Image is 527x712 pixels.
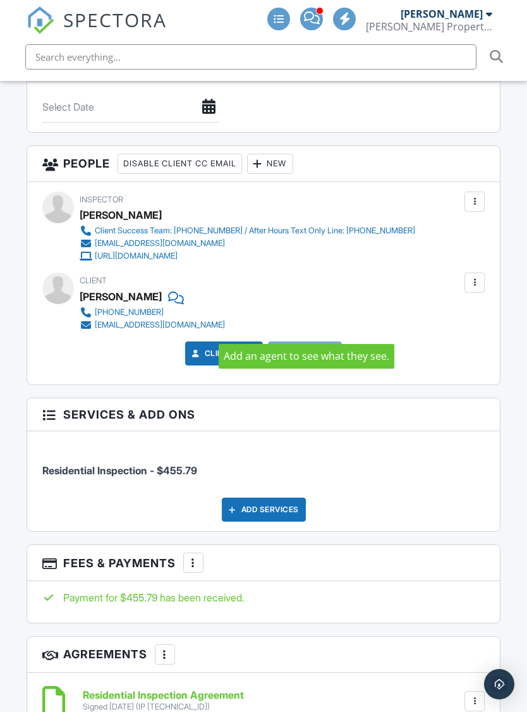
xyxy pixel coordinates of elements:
a: [EMAIL_ADDRESS][DOMAIN_NAME] [80,319,225,331]
span: Residential Inspection - $455.79 [42,464,197,477]
div: Webb Property Inspection [366,20,492,33]
h6: Residential Inspection Agreement [83,690,244,701]
div: New [247,154,293,174]
input: Select Date [42,92,218,123]
a: [PHONE_NUMBER] [80,306,225,319]
span: SPECTORA [63,6,167,33]
div: [EMAIL_ADDRESS][DOMAIN_NAME] [95,320,225,330]
div: Add Services [222,498,306,522]
a: [EMAIL_ADDRESS][DOMAIN_NAME] [80,237,415,250]
a: [URL][DOMAIN_NAME] [80,250,415,262]
div: Client Success Team: [PHONE_NUMBER] / After Hours Text Only Line: [PHONE_NUMBER] [95,226,415,236]
div: Disable Client CC Email [118,154,242,174]
div: Open Intercom Messenger [484,669,514,699]
img: The Best Home Inspection Software - Spectora [27,6,54,34]
div: Signed [DATE] (IP [TECHNICAL_ID]) [83,702,244,712]
div: Payment for $455.79 has been received. [42,591,485,605]
span: Inspector [80,195,123,204]
li: Service: Residential Inspection [42,441,485,488]
h3: Agreements [27,637,500,673]
div: [EMAIL_ADDRESS][DOMAIN_NAME] [95,238,225,249]
h3: Services & Add ons [27,398,500,431]
h3: Fees & Payments [27,545,500,581]
span: Client [80,276,107,285]
a: Residential Inspection Agreement Signed [DATE] (IP [TECHNICAL_ID]) [83,690,244,712]
div: [PERSON_NAME] [80,287,162,306]
a: Client View [190,347,257,360]
input: Search everything... [25,44,476,70]
div: [PHONE_NUMBER] [95,307,164,317]
a: Client Success Team: [PHONE_NUMBER] / After Hours Text Only Line: [PHONE_NUMBER] [80,224,415,237]
div: [URL][DOMAIN_NAME] [95,251,178,261]
a: SPECTORA [27,17,167,44]
div: [PERSON_NAME] [401,8,483,20]
div: [PERSON_NAME] [80,206,162,224]
h3: People [27,146,500,182]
